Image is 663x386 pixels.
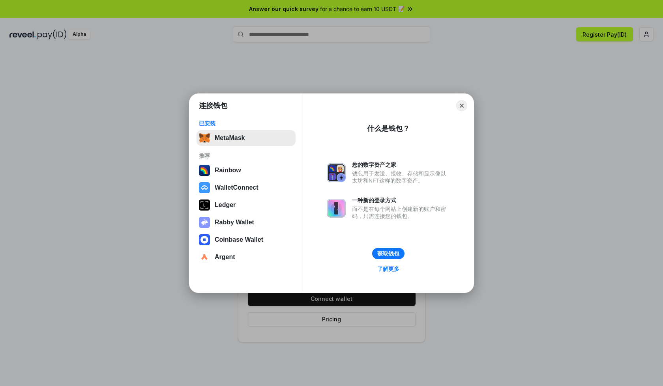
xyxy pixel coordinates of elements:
[352,197,450,204] div: 一种新的登录方式
[352,205,450,220] div: 而不是在每个网站上创建新的账户和密码，只需连接您的钱包。
[456,100,467,111] button: Close
[199,101,227,110] h1: 连接钱包
[373,264,404,274] a: 了解更多
[352,170,450,184] div: 钱包用于发送、接收、存储和显示像以太坊和NFT这样的数字资产。
[215,134,245,142] div: MetaMask
[199,234,210,245] img: svg+xml,%3Csvg%20width%3D%2228%22%20height%3D%2228%22%20viewBox%3D%220%200%2028%2028%22%20fill%3D...
[367,124,410,133] div: 什么是钱包？
[197,180,296,196] button: WalletConnect
[199,132,210,144] img: svg+xml,%3Csvg%20fill%3D%22none%22%20height%3D%2233%22%20viewBox%3D%220%200%2035%2033%22%20width%...
[197,249,296,265] button: Argent
[199,120,293,127] div: 已安装
[215,236,263,243] div: Coinbase Wallet
[199,217,210,228] img: svg+xml,%3Csvg%20xmlns%3D%22http%3A%2F%2Fwww.w3.org%2F2000%2Fsvg%22%20fill%3D%22none%22%20viewBox...
[199,252,210,263] img: svg+xml,%3Csvg%20width%3D%2228%22%20height%3D%2228%22%20viewBox%3D%220%200%2028%2028%22%20fill%3D...
[327,163,346,182] img: svg+xml,%3Csvg%20xmlns%3D%22http%3A%2F%2Fwww.w3.org%2F2000%2Fsvg%22%20fill%3D%22none%22%20viewBox...
[199,165,210,176] img: svg+xml,%3Csvg%20width%3D%22120%22%20height%3D%22120%22%20viewBox%3D%220%200%20120%20120%22%20fil...
[215,184,258,191] div: WalletConnect
[215,167,241,174] div: Rainbow
[215,201,236,209] div: Ledger
[377,265,399,272] div: 了解更多
[377,250,399,257] div: 获取钱包
[199,152,293,159] div: 推荐
[197,214,296,230] button: Rabby Wallet
[199,200,210,211] img: svg+xml,%3Csvg%20xmlns%3D%22http%3A%2F%2Fwww.w3.org%2F2000%2Fsvg%22%20width%3D%2228%22%20height%3...
[197,232,296,248] button: Coinbase Wallet
[215,219,254,226] div: Rabby Wallet
[215,254,235,261] div: Argent
[197,162,296,178] button: Rainbow
[327,199,346,218] img: svg+xml,%3Csvg%20xmlns%3D%22http%3A%2F%2Fwww.w3.org%2F2000%2Fsvg%22%20fill%3D%22none%22%20viewBox...
[372,248,405,259] button: 获取钱包
[199,182,210,193] img: svg+xml,%3Csvg%20width%3D%2228%22%20height%3D%2228%22%20viewBox%3D%220%200%2028%2028%22%20fill%3D...
[197,197,296,213] button: Ledger
[197,130,296,146] button: MetaMask
[352,161,450,168] div: 您的数字资产之家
